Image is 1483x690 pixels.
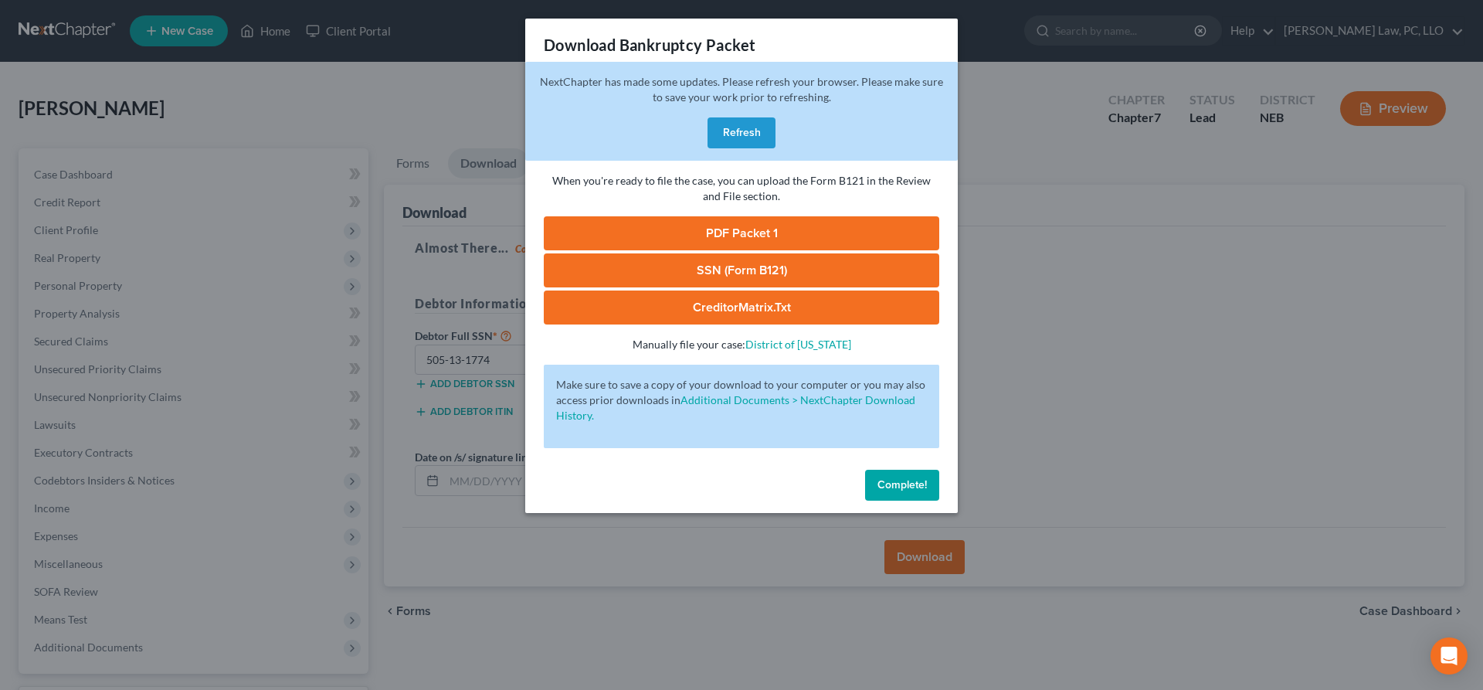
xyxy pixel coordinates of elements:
[877,478,927,491] span: Complete!
[556,393,915,422] a: Additional Documents > NextChapter Download History.
[544,34,755,56] h3: Download Bankruptcy Packet
[540,75,943,104] span: NextChapter has made some updates. Please refresh your browser. Please make sure to save your wor...
[556,377,927,423] p: Make sure to save a copy of your download to your computer or you may also access prior downloads in
[1430,637,1468,675] div: Open Intercom Messenger
[544,173,939,204] p: When you're ready to file the case, you can upload the Form B121 in the Review and File section.
[544,291,939,325] a: CreditorMatrix.txt
[544,253,939,287] a: SSN (Form B121)
[745,338,851,351] a: District of [US_STATE]
[708,117,775,148] button: Refresh
[865,470,939,501] button: Complete!
[544,337,939,352] p: Manually file your case:
[544,216,939,250] a: PDF Packet 1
